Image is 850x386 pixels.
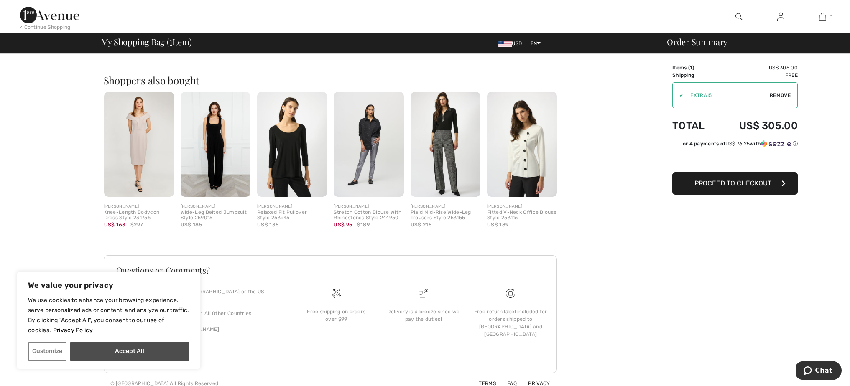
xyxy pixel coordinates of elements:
img: My Bag [819,12,826,22]
img: Relaxed Fit Pullover Style 253945 [257,92,327,197]
td: Total [672,112,717,140]
img: Free shipping on orders over $99 [506,289,515,298]
img: 1ère Avenue [20,7,79,23]
iframe: Opens a widget where you can chat to one of our agents [796,361,842,382]
div: Relaxed Fit Pullover Style 253945 [257,210,327,221]
td: US$ 305.00 [717,112,798,140]
img: Free shipping on orders over $99 [332,289,341,298]
span: $189 [357,221,370,229]
img: Wide-Leg Belted Jumpsuit Style 259015 [181,92,250,197]
div: [PERSON_NAME] [487,203,557,210]
div: Stretch Cotton Blouse With Rhinestones Style 244950 [334,210,403,221]
div: Free return label included for orders shipped to [GEOGRAPHIC_DATA] and [GEOGRAPHIC_DATA] [474,308,547,338]
p: We value your privacy [28,280,189,290]
button: Accept All [70,342,189,361]
img: Plaid Mid-Rise Wide-Leg Trousers Style 253155 [411,92,480,197]
div: Plaid Mid-Rise Wide-Leg Trousers Style 253155 [411,210,480,221]
div: Knee-Length Bodycon Dress Style 231756 [104,210,174,221]
div: ✔ [673,91,684,99]
span: Proceed to Checkout [694,179,771,187]
button: Proceed to Checkout [672,172,798,195]
span: EN [531,41,541,46]
td: Shipping [672,71,717,79]
img: Stretch Cotton Blouse With Rhinestones Style 244950 [334,92,403,197]
img: Sezzle [761,140,791,147]
div: Order Summary [657,38,845,46]
img: Knee-Length Bodycon Dress Style 231756 [104,92,174,197]
span: US$ 215 [411,222,431,228]
p: We use cookies to enhance your browsing experience, serve personalized ads or content, and analyz... [28,295,189,335]
h3: Questions or Comments? [116,266,544,274]
div: [PERSON_NAME] [334,203,403,210]
span: My Shopping Bag ( Item) [101,38,192,46]
span: 1 [169,36,172,46]
iframe: PayPal-paypal [672,150,798,169]
span: US$ 185 [181,222,202,228]
span: US$ 135 [257,222,278,228]
td: Items ( ) [672,64,717,71]
img: Delivery is a breeze since we pay the duties! [419,289,428,298]
td: Free [717,71,798,79]
span: US$ 76.25 [725,141,750,147]
button: Customize [28,342,66,361]
p: Dial [PHONE_NUMBER] From All Other Countries [132,310,283,317]
p: Call us Toll-Free from [GEOGRAPHIC_DATA] or the US at [132,288,283,303]
span: 1 [830,13,832,20]
input: Promo code [684,83,770,108]
div: Free shipping on orders over $99 [299,308,373,323]
div: < Continue Shopping [20,23,71,31]
span: US$ 189 [487,222,508,228]
div: [PERSON_NAME] [181,203,250,210]
div: Delivery is a breeze since we pay the duties! [387,308,460,323]
td: US$ 305.00 [717,64,798,71]
img: Fitted V-Neck Office Blouse Style 253116 [487,92,557,197]
a: 1 [802,12,843,22]
span: USD [498,41,525,46]
div: Fitted V-Neck Office Blouse Style 253116 [487,210,557,221]
div: [PERSON_NAME] [411,203,480,210]
span: $297 [130,221,143,229]
h2: Shoppers also bought [104,75,564,85]
a: Privacy Policy [53,326,93,334]
span: 1 [690,65,692,71]
div: [PERSON_NAME] [104,203,174,210]
span: US$ 95 [334,222,352,228]
div: or 4 payments of with [683,140,798,147]
img: search the website [735,12,743,22]
span: US$ 163 [104,222,126,228]
div: We value your privacy [17,272,201,369]
a: Sign In [771,12,791,22]
img: US Dollar [498,41,512,47]
div: [PERSON_NAME] [257,203,327,210]
div: or 4 payments ofUS$ 76.25withSezzle Click to learn more about Sezzle [672,140,798,150]
div: Wide-Leg Belted Jumpsuit Style 259015 [181,210,250,221]
img: My Info [777,12,784,22]
span: Remove [770,91,791,99]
